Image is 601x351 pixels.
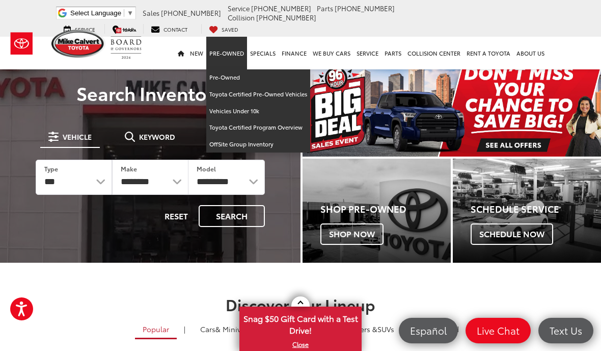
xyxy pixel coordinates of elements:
[104,24,142,34] a: Map
[513,37,548,69] a: About Us
[56,24,103,34] a: Service
[201,24,246,34] a: My Saved Vehicles
[123,26,134,33] span: Map
[335,4,395,13] span: [PHONE_NUMBER]
[187,37,206,69] a: New
[127,9,133,17] span: ▼
[44,164,58,173] label: Type
[320,204,451,214] h4: Shop Pre-Owned
[256,13,316,22] span: [PHONE_NUMBER]
[240,308,361,339] span: Snag $50 Gift Card with a Test Drive!
[222,26,238,33] span: Saved
[197,164,216,173] label: Model
[228,13,255,22] span: Collision
[206,69,310,86] a: Pre-Owned
[310,37,353,69] a: WE BUY CARS
[143,8,159,17] span: Sales
[215,324,250,334] span: & Minivan
[251,4,311,13] span: [PHONE_NUMBER]
[463,37,513,69] a: Rent a Toyota
[320,223,384,245] span: Shop Now
[63,133,92,140] span: Vehicle
[143,24,195,34] a: Contact
[163,26,187,33] span: Contact
[471,223,553,245] span: Schedule Now
[303,159,451,263] a: Shop Pre-Owned Shop Now
[206,37,247,69] a: Pre-Owned
[139,133,175,140] span: Keyword
[181,324,188,334] li: |
[156,205,197,227] button: Reset
[303,61,601,157] section: Carousel section with vehicle pictures - may contain disclaimers.
[206,86,310,103] a: Toyota Certified Pre-Owned Vehicles
[206,119,310,136] a: Toyota Certified Program Overview
[399,318,458,343] a: Español
[472,324,525,337] span: Live Chat
[405,324,452,337] span: Español
[303,61,601,157] img: Big Deal Sales Event
[61,296,540,313] h2: Discover Our Lineup
[325,320,402,338] a: SUVs
[21,83,279,103] h3: Search Inventory
[175,37,187,69] a: Home
[70,9,133,17] a: Select Language​
[466,318,531,343] a: Live Chat
[303,61,601,157] div: carousel slide number 1 of 1
[453,159,601,263] div: Toyota
[121,164,137,173] label: Make
[303,159,451,263] div: Toyota
[3,27,41,60] img: Toyota
[135,320,177,339] a: Popular
[381,37,404,69] a: Parts
[193,320,257,338] a: Cars
[471,204,601,214] h4: Schedule Service
[353,37,381,69] a: Service
[75,26,95,33] span: Service
[70,9,121,17] span: Select Language
[404,37,463,69] a: Collision Center
[228,4,250,13] span: Service
[206,103,310,120] a: Vehicles Under 10k
[544,324,587,337] span: Text Us
[206,136,310,153] a: OffSite Group Inventory
[317,4,333,13] span: Parts
[538,318,593,343] a: Text Us
[199,205,265,227] button: Search
[161,8,221,17] span: [PHONE_NUMBER]
[279,37,310,69] a: Finance
[453,159,601,263] a: Schedule Service Schedule Now
[51,30,105,58] img: Mike Calvert Toyota
[247,37,279,69] a: Specials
